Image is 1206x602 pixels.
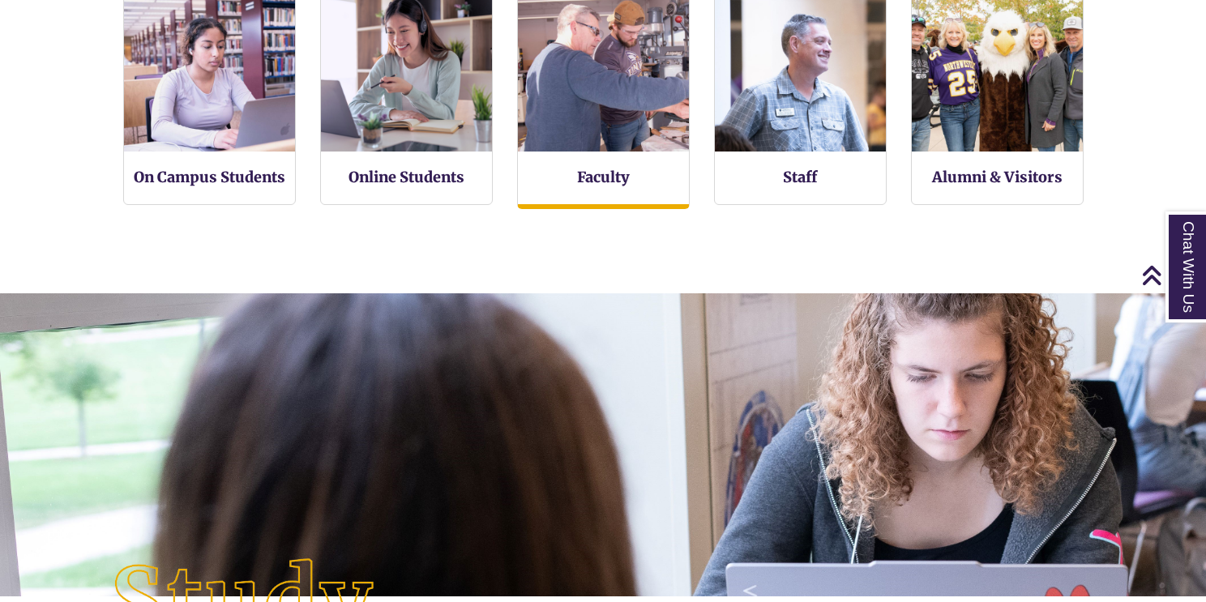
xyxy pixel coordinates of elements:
a: Online Students [349,168,464,186]
a: On Campus Students [134,168,285,186]
a: Faculty [577,168,630,186]
a: Staff [783,168,817,186]
a: Back to Top [1141,264,1202,286]
a: Alumni & Visitors [932,168,1063,186]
